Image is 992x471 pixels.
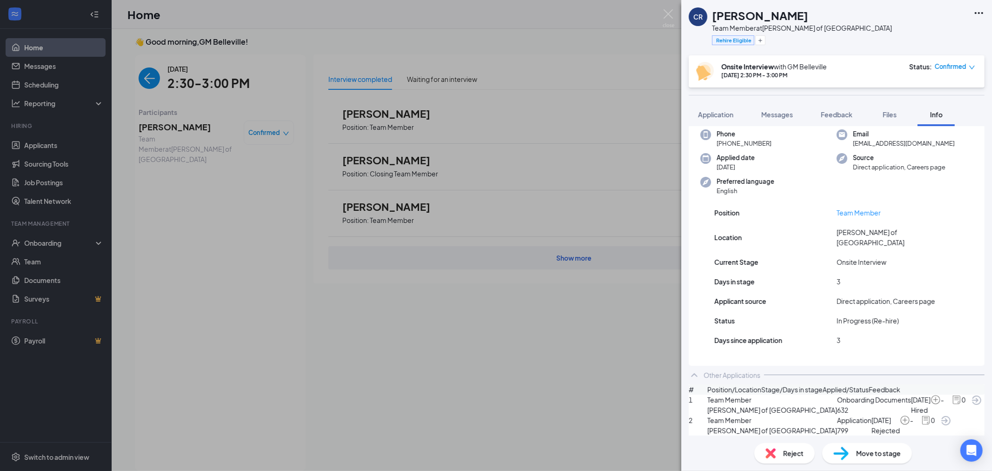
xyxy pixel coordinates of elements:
span: Team Member [707,395,837,405]
span: Move to stage [856,448,901,458]
span: Preferred language [717,177,774,186]
span: Current Stage [714,257,759,267]
span: In Progress (Re-hire) [837,316,899,326]
span: Status [714,316,735,326]
span: Direct application, Careers page [837,296,935,306]
span: Confirmed [935,62,966,71]
span: [PERSON_NAME] of [GEOGRAPHIC_DATA] [707,405,837,415]
span: Phone [717,129,772,139]
span: down [969,64,975,71]
span: Reject [783,448,804,458]
span: - [910,415,913,425]
span: [DATE] [717,162,755,172]
span: Feedback [821,110,852,119]
span: Info [930,110,943,119]
span: 1 [689,395,707,405]
span: [PERSON_NAME] of [GEOGRAPHIC_DATA] [837,227,959,248]
span: [DATE] [872,415,900,425]
span: [PHONE_NUMBER] [717,139,772,148]
span: Days in stage [714,276,755,287]
div: CR [693,12,703,21]
span: [EMAIL_ADDRESS][DOMAIN_NAME] [853,139,955,148]
svg: ArrowCircle [940,415,952,426]
span: 632 [837,405,911,415]
span: English [717,186,774,195]
span: Feedback [869,384,900,395]
span: 3 [837,276,840,287]
div: Open Intercom Messenger [960,439,983,462]
span: Onsite Interview [837,257,886,267]
div: Team Member at [PERSON_NAME] of [GEOGRAPHIC_DATA] [712,23,892,33]
svg: Plus [758,38,763,43]
span: 0 [931,415,935,425]
button: Plus [755,35,766,45]
span: Application [837,415,872,425]
span: Application [698,110,733,119]
span: Hired [911,405,931,415]
span: Source [853,153,945,162]
span: Onboarding Documents [837,395,911,405]
span: [PERSON_NAME] of [GEOGRAPHIC_DATA] [707,425,837,436]
div: Other Applications [704,370,760,380]
span: [DATE] [911,395,931,405]
div: [DATE] 2:30 PM - 3:00 PM [721,71,827,79]
span: Messages [761,110,793,119]
span: Rejected [872,425,900,436]
a: ArrowCircle [971,395,983,406]
div: Status : [909,62,932,71]
span: Rehire Eligible [716,36,752,44]
span: Location [714,232,742,242]
span: Applied/Status [823,384,869,395]
div: with GM Belleville [721,62,827,71]
span: Direct application, Careers page [853,162,945,172]
span: Position/Location [707,384,761,395]
span: 799 [837,425,872,436]
b: Onsite Interview [721,62,774,71]
span: Email [853,129,955,139]
span: Applicant source [714,296,766,306]
span: Team Member [707,415,837,425]
span: Stage/Days in stage [761,384,823,395]
span: - [941,395,944,405]
span: Days since application [714,335,782,345]
h1: [PERSON_NAME] [712,7,808,23]
span: 3 [837,335,840,345]
span: 2 [689,415,707,425]
svg: ChevronUp [689,370,700,381]
span: Position [714,208,739,218]
span: Applied date [717,153,755,162]
a: Team Member [837,209,881,217]
span: Files [883,110,897,119]
svg: ArrowCircle [971,395,982,406]
span: # [689,384,707,395]
svg: Ellipses [973,7,985,19]
span: 0 [962,395,965,405]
